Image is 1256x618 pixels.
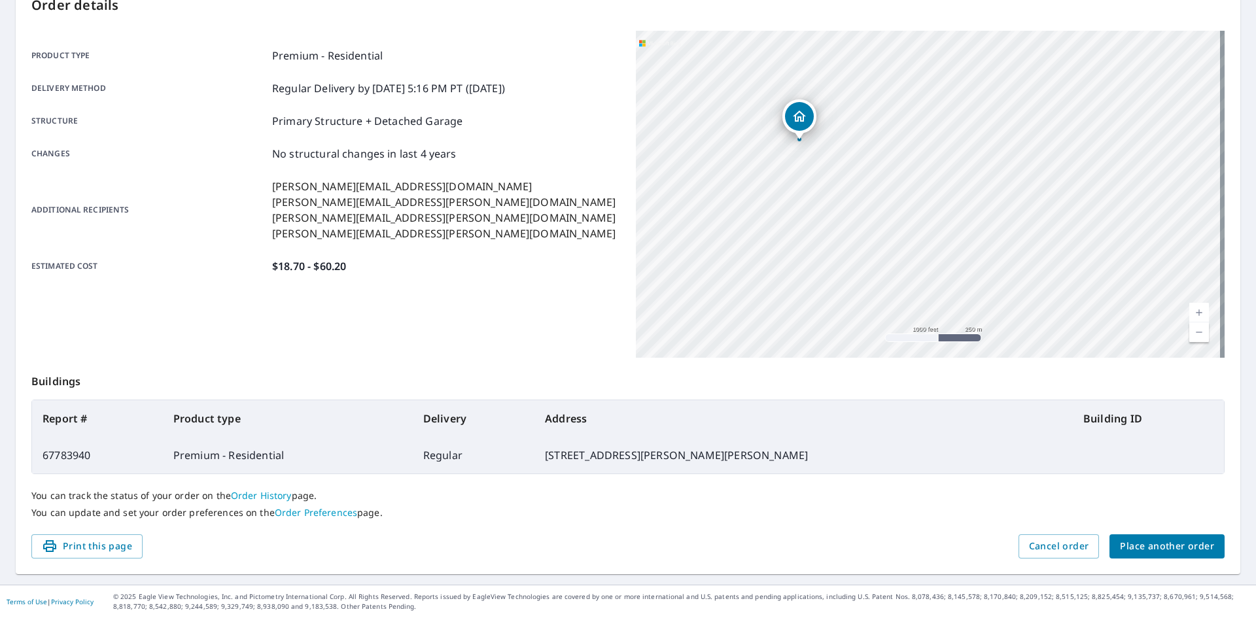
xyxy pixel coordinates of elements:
a: Privacy Policy [51,597,94,606]
td: 67783940 [32,437,163,473]
td: [STREET_ADDRESS][PERSON_NAME][PERSON_NAME] [534,437,1073,473]
th: Building ID [1073,400,1224,437]
p: [PERSON_NAME][EMAIL_ADDRESS][PERSON_NAME][DOMAIN_NAME] [272,226,616,241]
p: Changes [31,146,267,162]
span: Print this page [42,538,132,555]
p: Estimated cost [31,258,267,274]
p: $18.70 - $60.20 [272,258,346,274]
p: Product type [31,48,267,63]
p: Regular Delivery by [DATE] 5:16 PM PT ([DATE]) [272,80,505,96]
p: You can track the status of your order on the page. [31,490,1225,502]
p: | [7,598,94,606]
p: Premium - Residential [272,48,383,63]
p: Buildings [31,358,1225,400]
p: Structure [31,113,267,129]
button: Place another order [1109,534,1225,558]
span: Place another order [1120,538,1214,555]
a: Terms of Use [7,597,47,606]
p: [PERSON_NAME][EMAIL_ADDRESS][DOMAIN_NAME] [272,179,616,194]
a: Current Level 15, Zoom Out [1189,322,1209,342]
a: Current Level 15, Zoom In [1189,303,1209,322]
th: Delivery [413,400,534,437]
td: Regular [413,437,534,473]
p: [PERSON_NAME][EMAIL_ADDRESS][PERSON_NAME][DOMAIN_NAME] [272,194,616,210]
th: Product type [163,400,413,437]
p: Primary Structure + Detached Garage [272,113,462,129]
span: Cancel order [1029,538,1089,555]
button: Cancel order [1019,534,1100,558]
td: Premium - Residential [163,437,413,473]
p: © 2025 Eagle View Technologies, Inc. and Pictometry International Corp. All Rights Reserved. Repo... [113,592,1249,611]
div: Dropped pin, building 1, Residential property, 117 N Daniels St Wheaton, MO 64874 [782,99,816,140]
a: Order Preferences [275,506,357,519]
th: Report # [32,400,163,437]
th: Address [534,400,1073,437]
a: Order History [231,489,292,502]
button: Print this page [31,534,143,558]
p: Additional recipients [31,179,267,241]
p: [PERSON_NAME][EMAIL_ADDRESS][PERSON_NAME][DOMAIN_NAME] [272,210,616,226]
p: Delivery method [31,80,267,96]
p: You can update and set your order preferences on the page. [31,507,1225,519]
p: No structural changes in last 4 years [272,146,457,162]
